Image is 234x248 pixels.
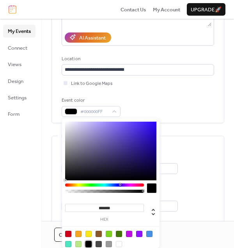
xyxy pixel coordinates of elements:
[136,231,142,237] div: #9013FE
[75,241,82,247] div: #B8E986
[3,25,35,37] a: My Events
[153,6,180,14] span: My Account
[106,241,112,247] div: #9B9B9B
[54,228,84,242] button: Cancel
[8,77,23,85] span: Design
[96,241,102,247] div: #4A4A4A
[65,241,71,247] div: #50E3C2
[3,75,35,87] a: Design
[8,61,21,68] span: Views
[3,91,35,104] a: Settings
[8,110,20,118] span: Form
[85,231,92,237] div: #F8E71C
[146,231,152,237] div: #4A90E2
[65,231,71,237] div: #D0021B
[116,231,122,237] div: #417505
[3,108,35,120] a: Form
[116,241,122,247] div: #FFFFFF
[62,55,213,63] div: Location
[71,80,113,88] span: Link to Google Maps
[75,231,82,237] div: #F5A623
[9,5,16,14] img: logo
[121,6,146,14] span: Contact Us
[59,231,79,239] span: Cancel
[62,97,119,104] div: Event color
[80,108,108,116] span: #000000FF
[191,6,222,14] span: Upgrade 🚀
[85,241,92,247] div: #000000
[3,58,35,70] a: Views
[8,94,27,102] span: Settings
[126,231,132,237] div: #BD10E0
[8,27,31,35] span: My Events
[79,34,106,42] div: AI Assistant
[187,3,225,16] button: Upgrade🚀
[106,231,112,237] div: #7ED321
[96,231,102,237] div: #8B572A
[65,32,111,43] button: AI Assistant
[8,44,27,52] span: Connect
[65,217,144,222] label: hex
[121,5,146,13] a: Contact Us
[3,41,35,54] a: Connect
[153,5,180,13] a: My Account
